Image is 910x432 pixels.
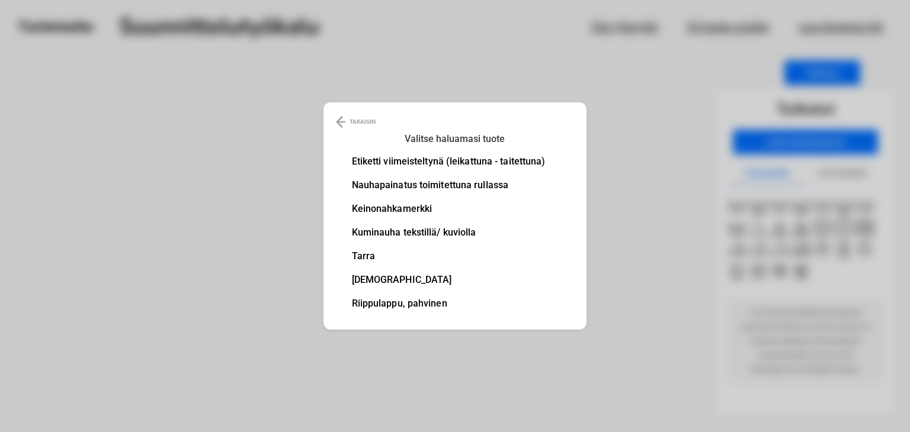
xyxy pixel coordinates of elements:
[359,131,551,147] h3: Valitse haluamasi tuote
[352,252,546,261] li: Tarra
[352,228,546,237] li: Kuminauha tekstillä/ kuviolla
[350,115,376,129] p: TAKAISIN
[352,204,546,214] li: Keinonahkamerkki
[352,299,546,308] li: Riippulappu, pahvinen
[336,115,345,129] img: Back
[352,157,546,166] li: Etiketti viimeisteltynä (leikattuna - taitettuna)
[352,180,546,190] li: Nauhapainatus toimitettuna rullassa
[352,275,546,285] li: [DEMOGRAPHIC_DATA]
